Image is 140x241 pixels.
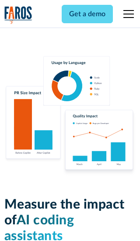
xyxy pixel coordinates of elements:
[4,6,32,24] a: home
[4,6,32,24] img: Logo of the analytics and reporting company Faros.
[62,5,113,23] a: Get a demo
[4,56,136,176] img: Charts tracking GitHub Copilot's usage and impact on velocity and quality
[118,4,136,25] div: menu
